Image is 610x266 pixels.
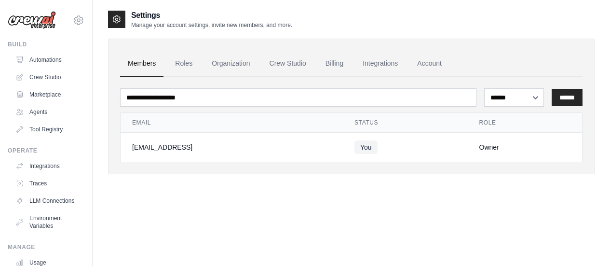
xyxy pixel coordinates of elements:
a: Agents [12,104,84,120]
a: Members [120,51,163,77]
a: Tool Registry [12,122,84,137]
a: Marketplace [12,87,84,102]
div: [EMAIL_ADDRESS] [132,142,331,152]
div: Build [8,41,84,48]
a: Crew Studio [12,70,84,85]
div: Owner [479,142,570,152]
h2: Settings [131,10,292,21]
a: Integrations [12,158,84,174]
p: Manage your account settings, invite new members, and more. [131,21,292,29]
div: Operate [8,147,84,154]
th: Role [468,113,582,133]
div: Manage [8,243,84,251]
a: Traces [12,176,84,191]
a: Account [409,51,449,77]
th: Status [343,113,468,133]
th: Email [121,113,343,133]
span: You [354,140,378,154]
a: Organization [204,51,258,77]
a: Environment Variables [12,210,84,234]
a: LLM Connections [12,193,84,209]
a: Crew Studio [262,51,314,77]
a: Billing [318,51,351,77]
a: Automations [12,52,84,68]
img: Logo [8,11,56,29]
a: Integrations [355,51,406,77]
a: Roles [167,51,200,77]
